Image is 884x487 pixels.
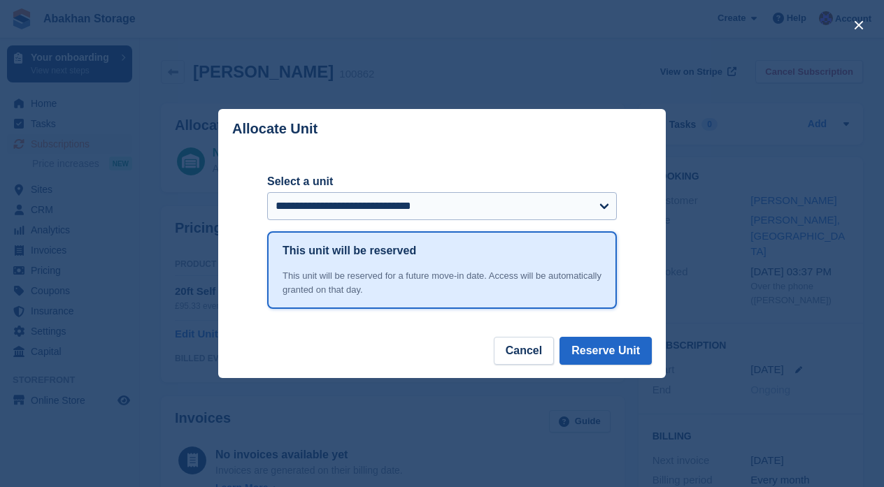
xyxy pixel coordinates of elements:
h1: This unit will be reserved [283,242,416,259]
button: Reserve Unit [559,337,652,365]
p: Allocate Unit [232,121,318,137]
button: close [848,14,870,36]
button: Cancel [494,337,554,365]
div: This unit will be reserved for a future move-in date. Access will be automatically granted on tha... [283,269,601,296]
label: Select a unit [267,173,617,190]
